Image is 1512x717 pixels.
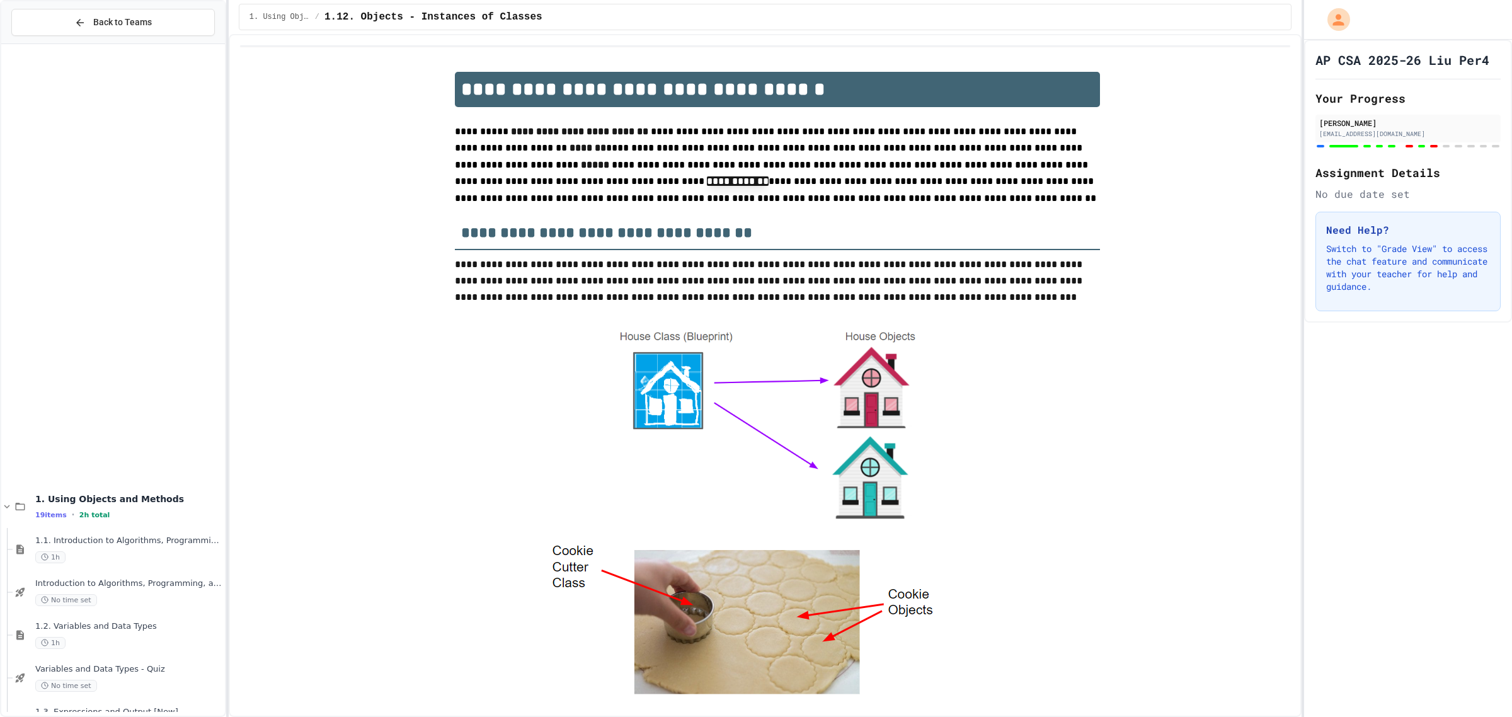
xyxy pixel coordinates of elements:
span: 1. Using Objects and Methods [249,12,310,22]
span: 1h [35,637,66,649]
span: • [72,510,74,520]
div: My Account [1314,5,1353,34]
span: 1.2. Variables and Data Types [35,621,222,632]
span: 1. Using Objects and Methods [35,493,222,505]
div: [PERSON_NAME] [1319,117,1497,129]
div: No due date set [1315,186,1501,202]
span: / [315,12,319,22]
span: 1h [35,551,66,563]
span: Back to Teams [93,16,152,29]
span: 19 items [35,511,67,519]
button: Back to Teams [11,9,215,36]
span: 2h total [79,511,110,519]
h3: Need Help? [1326,222,1490,238]
div: [EMAIL_ADDRESS][DOMAIN_NAME] [1319,129,1497,139]
h1: AP CSA 2025-26 Liu Per4 [1315,51,1489,69]
h2: Your Progress [1315,89,1501,107]
span: Introduction to Algorithms, Programming, and Compilers [35,578,222,589]
span: Variables and Data Types - Quiz [35,664,222,675]
span: 1.1. Introduction to Algorithms, Programming, and Compilers [35,536,222,546]
iframe: chat widget [1407,612,1499,665]
iframe: chat widget [1459,667,1499,704]
p: Switch to "Grade View" to access the chat feature and communicate with your teacher for help and ... [1326,243,1490,293]
span: No time set [35,594,97,606]
span: No time set [35,680,97,692]
h2: Assignment Details [1315,164,1501,181]
span: 1.12. Objects - Instances of Classes [324,9,542,25]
